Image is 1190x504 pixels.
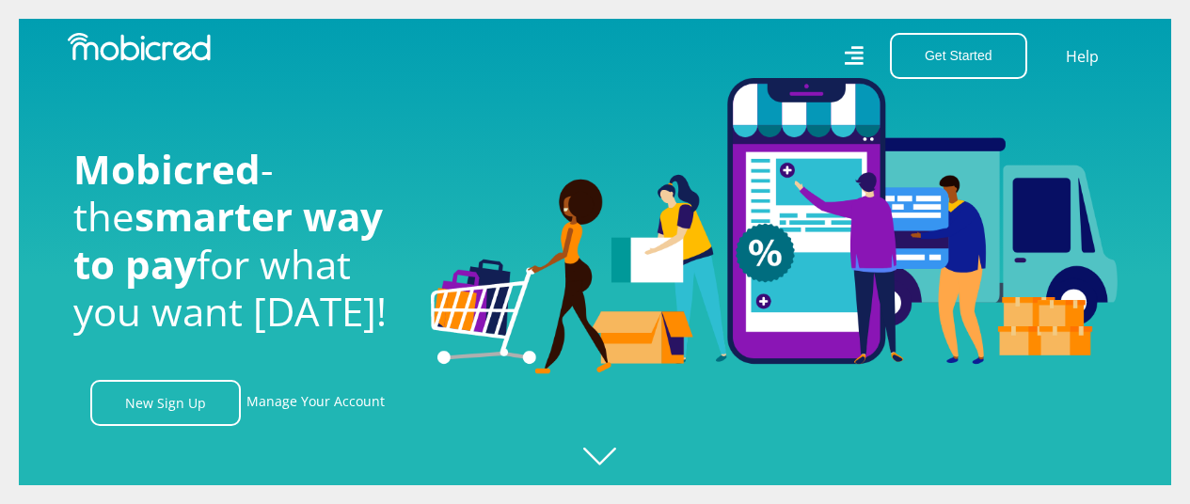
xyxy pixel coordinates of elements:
span: Mobicred [73,142,261,196]
h1: - the for what you want [DATE]! [73,146,403,336]
img: Mobicred [68,33,211,61]
img: Welcome to Mobicred [431,78,1118,375]
a: Manage Your Account [246,380,385,426]
span: smarter way to pay [73,189,383,290]
a: Help [1065,44,1100,69]
a: New Sign Up [90,380,241,426]
button: Get Started [890,33,1027,79]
